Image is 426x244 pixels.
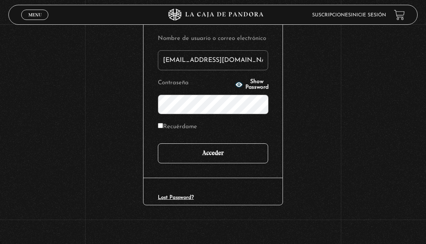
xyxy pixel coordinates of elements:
[351,13,386,18] a: Inicie sesión
[235,79,269,90] button: Show Password
[158,77,233,88] label: Contraseña
[158,123,163,128] input: Recuérdame
[245,79,269,90] span: Show Password
[26,19,44,25] span: Cerrar
[158,143,268,163] input: Acceder
[158,121,197,132] label: Recuérdame
[158,195,194,200] a: Lost Password?
[158,33,268,44] label: Nombre de usuario o correo electrónico
[312,13,351,18] a: Suscripciones
[28,12,42,17] span: Menu
[394,10,405,20] a: View your shopping cart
